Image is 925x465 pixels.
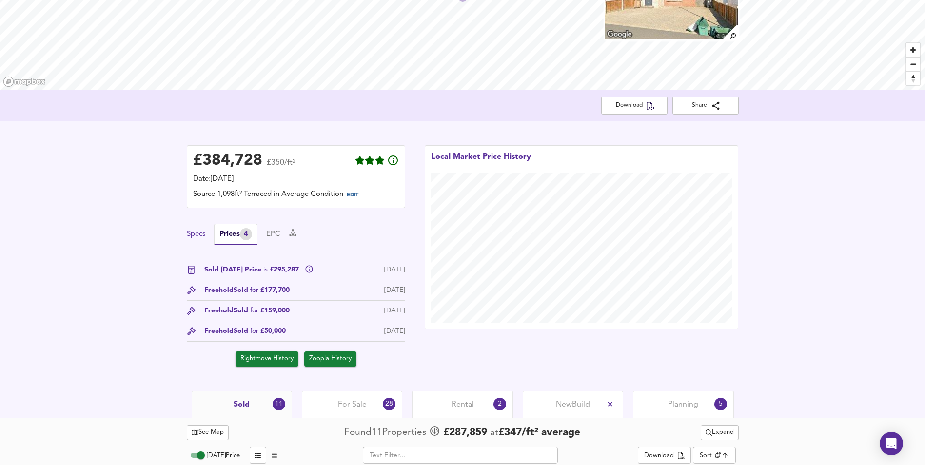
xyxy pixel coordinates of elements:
div: Freehold [204,326,286,336]
span: Sold [DATE] Price £295,287 [204,265,301,275]
div: Found 11 Propert ies [344,426,429,439]
span: Rightmove History [240,353,294,365]
button: EPC [266,229,280,240]
span: Sold £177,700 [234,285,290,295]
button: Download [601,97,668,115]
div: 5 [714,398,727,410]
div: Sort [693,447,735,464]
div: Download [644,450,674,462]
div: 2 [493,398,506,410]
span: For Sale [338,399,367,410]
div: Freehold [204,306,290,316]
span: See Map [192,427,224,438]
div: Local Market Price History [431,152,531,173]
span: £350/ft² [267,159,295,173]
a: Mapbox homepage [3,76,46,87]
div: Open Intercom Messenger [880,432,903,455]
div: £ 384,728 [193,154,262,168]
div: 4 [240,228,252,240]
span: New Build [556,399,590,410]
span: £ 287,859 [443,426,487,440]
div: Prices [219,228,252,240]
span: Rental [452,399,474,410]
span: Zoopla History [309,353,352,365]
div: [DATE] [384,285,405,295]
span: Planning [668,399,698,410]
span: for [250,328,258,334]
span: [DATE] Price [207,452,240,459]
button: Specs [187,229,205,240]
div: [DATE] [384,326,405,336]
span: is [263,266,268,273]
div: split button [638,447,691,464]
button: Prices4 [214,224,257,245]
span: Share [680,100,731,111]
input: Text Filter... [363,447,558,464]
span: Download [609,100,660,111]
button: Expand [701,425,739,440]
img: search [722,24,739,41]
button: See Map [187,425,229,440]
button: Reset bearing to north [906,71,920,85]
span: Sold £50,000 [234,326,286,336]
span: for [250,307,258,314]
div: Freehold [204,285,290,295]
button: Rightmove History [236,351,298,367]
span: EDIT [347,193,358,198]
div: Sort [700,451,712,460]
span: Sold [234,399,250,410]
span: Expand [706,427,734,438]
button: Download [638,447,691,464]
div: [DATE] [384,306,405,316]
span: at [490,428,498,438]
span: Sold £159,000 [234,306,290,316]
div: Date: [DATE] [193,174,399,185]
button: Zoom out [906,57,920,71]
button: Zoom in [906,43,920,57]
span: Zoom out [906,58,920,71]
button: Share [672,97,739,115]
div: [DATE] [384,265,405,275]
button: Zoopla History [304,351,356,367]
div: 11 [273,398,285,410]
div: 28 [383,398,395,410]
span: for [250,287,258,293]
span: £ 347 / ft² average [498,427,580,438]
div: Source: 1,098ft² Terraced in Average Condition [193,189,399,202]
span: Reset bearing to north [906,72,920,85]
div: split button [701,425,739,440]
